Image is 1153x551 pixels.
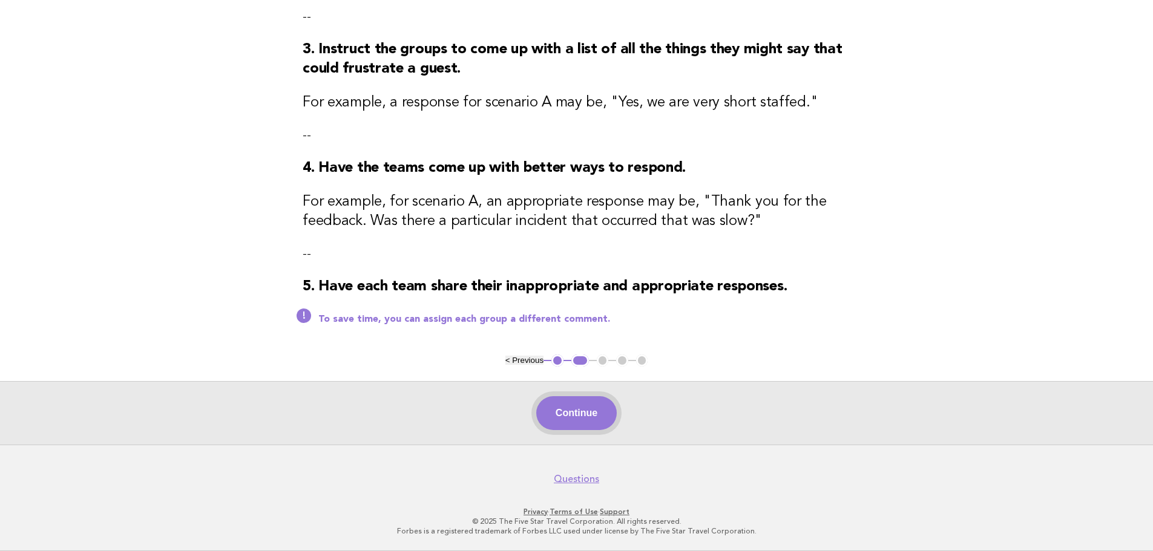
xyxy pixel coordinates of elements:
[524,507,548,516] a: Privacy
[318,313,850,325] p: To save time, you can assign each group a different comment.
[303,127,850,144] p: --
[571,354,589,367] button: 2
[303,279,787,294] strong: 5. Have each team share their inappropriate and appropriate responses.
[554,473,599,485] a: Questions
[303,246,850,262] p: --
[536,396,617,430] button: Continue
[303,8,850,25] p: --
[303,161,686,175] strong: 4. Have the teams come up with better ways to respond.
[550,507,598,516] a: Terms of Use
[303,192,850,231] h3: For example, for scenario A, an appropriate response may be, "Thank you for the feedback. Was the...
[206,526,947,536] p: Forbes is a registered trademark of Forbes LLC used under license by The Five Star Travel Corpora...
[505,356,544,365] button: < Previous
[551,354,563,367] button: 1
[206,517,947,526] p: © 2025 The Five Star Travel Corporation. All rights reserved.
[303,93,850,112] h3: For example, a response for scenario A may be, "Yes, we are very short staffed."
[600,507,629,516] a: Support
[303,42,842,76] strong: 3. Instruct the groups to come up with a list of all the things they might say that could frustra...
[206,507,947,517] p: · ·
